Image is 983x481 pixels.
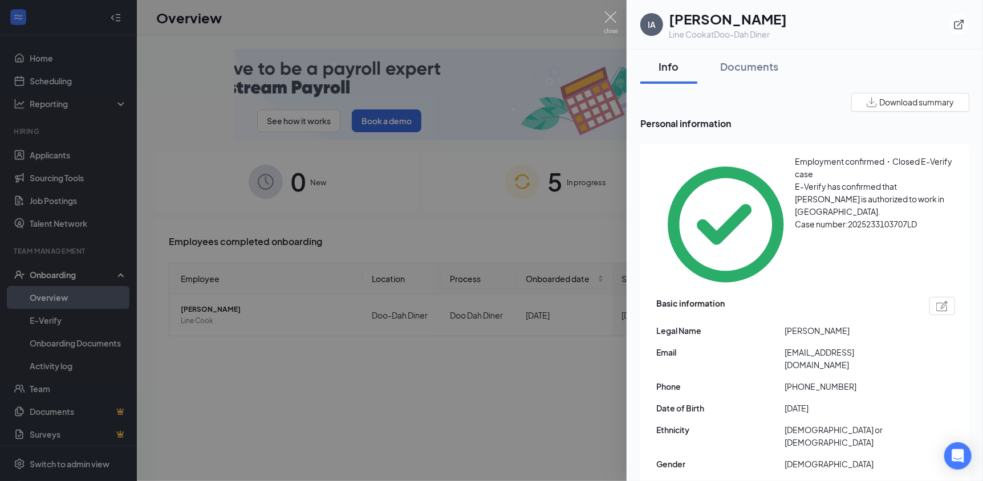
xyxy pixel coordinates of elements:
[656,155,795,294] svg: CheckmarkCircle
[949,14,969,35] button: ExternalLink
[785,458,913,470] span: [DEMOGRAPHIC_DATA]
[669,28,787,40] div: Line Cook at Doo-Dah Diner
[795,156,953,179] span: Employment confirmed・Closed E-Verify case
[648,19,656,30] div: IA
[879,96,954,108] span: Download summary
[785,380,913,393] span: [PHONE_NUMBER]
[656,346,785,358] span: Email
[656,380,785,393] span: Phone
[785,346,913,371] span: [EMAIL_ADDRESS][DOMAIN_NAME]
[640,116,969,131] span: Personal information
[656,324,785,337] span: Legal Name
[785,402,913,414] span: [DATE]
[720,59,778,74] div: Documents
[851,93,969,112] button: Download summary
[953,19,965,30] svg: ExternalLink
[944,442,972,470] div: Open Intercom Messenger
[669,9,787,28] h1: [PERSON_NAME]
[656,458,785,470] span: Gender
[785,324,913,337] span: [PERSON_NAME]
[795,181,945,217] span: E-Verify has confirmed that [PERSON_NAME] is authorized to work in [GEOGRAPHIC_DATA].
[656,402,785,414] span: Date of Birth
[652,59,686,74] div: Info
[656,423,785,436] span: Ethnicity
[656,297,725,315] span: Basic information
[795,219,917,229] span: Case number: 2025233103707LD
[785,423,913,449] span: [DEMOGRAPHIC_DATA] or [DEMOGRAPHIC_DATA]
